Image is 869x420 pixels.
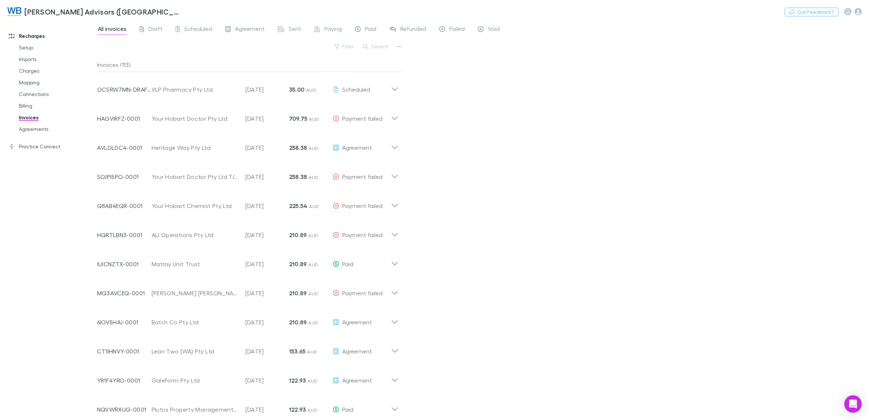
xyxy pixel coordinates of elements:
a: Practice Connect [1,141,103,152]
div: Heritage Way Pty Ltd [152,143,238,152]
div: Q8AB4EQR-0001Your Hobart Chemist Pty Ltd[DATE]225.54 AUDPayment failed [91,188,404,217]
strong: 258.38 [289,173,307,180]
span: AUD [309,175,319,180]
span: All invoices [98,25,127,35]
p: [DATE] [245,289,289,297]
span: Void [488,25,500,35]
div: AVLDL0C4-0001Heritage Way Pty Ltd[DATE]258.38 AUDAgreement [91,130,404,159]
p: [DATE] [245,85,289,94]
p: SOJPI5PO-0001 [97,172,152,181]
strong: 210.89 [289,319,307,326]
span: Agreement [342,377,372,384]
a: Charges [12,65,103,77]
span: Draft [148,25,163,35]
p: NQVWRXUG-0001 [97,405,152,414]
span: AUD [308,291,318,296]
div: YR1F4YRO-0001GaleForm Pty Ltd[DATE]122.93 AUDAgreement [91,363,404,392]
div: 6IOV5HAJ-0001Batch Co Pty Ltd[DATE]210.89 AUDAgreement [91,305,404,334]
span: AUD [307,349,317,355]
img: William Buck Advisors (WA) Pty Ltd's Logo [7,7,21,16]
span: Refunded [400,25,426,35]
div: ALI Operations Pty Ltd [152,231,238,239]
span: Scheduled [342,86,370,93]
span: Sent [289,25,301,35]
strong: 709.75 [289,115,308,122]
span: AUD [308,407,317,413]
p: MQ3AVCEQ-0001 [97,289,152,297]
strong: 122.93 [289,377,306,384]
p: Q8AB4EQR-0001 [97,201,152,210]
span: Paid [342,406,353,413]
p: IUJCNZTX-0001 [97,260,152,268]
span: Paid [365,25,376,35]
span: Payment failed [342,173,383,180]
a: Recharges [1,30,103,42]
strong: 210.89 [289,289,307,297]
button: Search [360,42,393,51]
p: HQRTLBN3-0001 [97,231,152,239]
span: AUD [308,233,318,238]
div: Lean Two (WA) Pty Ltd [152,347,238,356]
a: Connections [12,88,103,100]
div: Batch Co Pty Ltd [152,318,238,327]
p: [DATE] [245,172,289,181]
div: VLP Pharmacy Pty Ltd [152,85,238,94]
p: [DATE] [245,143,289,152]
p: [DATE] [245,260,289,268]
strong: 210.89 [289,231,307,239]
p: YR1F4YRO-0001 [97,376,152,385]
strong: 35.00 [289,86,305,93]
strong: 225.54 [289,202,308,209]
p: 6IOV5HAJ-0001 [97,318,152,327]
h3: [PERSON_NAME] Advisors ([GEOGRAPHIC_DATA]) Pty Ltd [24,7,180,16]
p: [DATE] [245,231,289,239]
p: AVLDL0C4-0001 [97,143,152,152]
span: Agreement [342,144,372,151]
div: IUJCNZTX-0001Matray Unit Trust[DATE]210.89 AUDPaid [91,247,404,276]
p: [DATE] [245,376,289,385]
p: OCSRW7MN-DRAFT [97,85,152,94]
a: Mapping [12,77,103,88]
div: MQ3AVCEQ-0001[PERSON_NAME] [PERSON_NAME] T/A Francoforte Spaghetti Bar[DATE]210.89 AUDPayment failed [91,276,404,305]
p: [DATE] [245,347,289,356]
span: AUD [309,204,319,209]
div: Matray Unit Trust [152,260,238,268]
span: AUD [309,116,319,122]
div: Open Intercom Messenger [844,395,862,413]
span: Failed [449,25,465,35]
span: Paid [342,260,353,267]
div: Your Hobart Chemist Pty Ltd [152,201,238,210]
span: Payment failed [342,115,383,122]
div: Plutos Property Management Pty Ltd [152,405,238,414]
div: Your Hobart Doctor Pty Ltd T/A Jordan River Health [152,172,238,181]
span: Payment failed [342,289,383,296]
div: CT1IHNVY-0001Lean Two (WA) Pty Ltd[DATE]153.65 AUDAgreement [91,334,404,363]
span: AUD [308,320,318,325]
div: Your Hobart Doctor Pty Ltd [152,114,238,123]
div: HAGVIRFZ-0001Your Hobart Doctor Pty Ltd[DATE]709.75 AUDPayment failed [91,101,404,130]
strong: 258.38 [289,144,307,151]
a: Setup [12,42,103,53]
span: AUD [308,378,317,384]
span: AUD [309,145,319,151]
span: AUD [308,262,318,267]
a: Agreements [12,123,103,135]
button: Filter [331,42,358,51]
div: SOJPI5PO-0001Your Hobart Doctor Pty Ltd T/A Jordan River Health[DATE]258.38 AUDPayment failed [91,159,404,188]
strong: 122.93 [289,406,306,413]
span: Agreement [342,348,372,355]
strong: 210.89 [289,260,307,268]
a: Invoices [12,112,103,123]
a: [PERSON_NAME] Advisors ([GEOGRAPHIC_DATA]) Pty Ltd [3,3,185,20]
a: Billing [12,100,103,112]
div: GaleForm Pty Ltd [152,376,238,385]
p: [DATE] [245,405,289,414]
span: Paying [324,25,342,35]
p: CT1IHNVY-0001 [97,347,152,356]
p: [DATE] [245,201,289,210]
span: AUD [306,87,316,93]
a: Imports [12,53,103,65]
p: [DATE] [245,114,289,123]
div: HQRTLBN3-0001ALI Operations Pty Ltd[DATE]210.89 AUDPayment failed [91,217,404,247]
span: Agreement [342,319,372,325]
